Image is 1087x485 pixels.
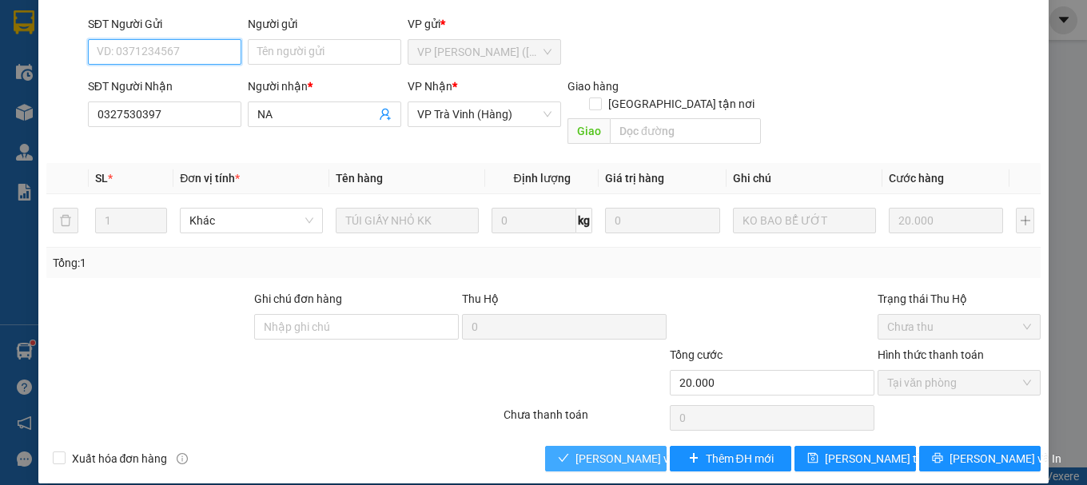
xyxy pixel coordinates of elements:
input: VD: Bàn, Ghế [336,208,479,233]
button: delete [53,208,78,233]
span: phong [6,46,42,62]
span: Giao hàng [567,80,619,93]
div: Chưa thanh toán [502,406,668,434]
button: save[PERSON_NAME] thay đổi [794,446,916,471]
div: SĐT Người Gửi [88,15,241,33]
span: VP Trần Phú (Hàng) [417,40,551,64]
span: Định lượng [514,172,571,185]
span: kg [576,208,592,233]
span: duy [86,101,106,117]
span: Tên hàng [336,172,383,185]
span: Tại văn phòng [887,371,1031,395]
span: VP [PERSON_NAME] ([GEOGRAPHIC_DATA]) [6,69,161,99]
span: Giá trị hàng [605,172,664,185]
div: Người gửi [248,15,401,33]
div: Người nhận [248,78,401,95]
strong: BIÊN NHẬN GỬI HÀNG [54,9,185,24]
span: 0589336336 - [6,101,106,117]
span: Xuất hóa đơn hàng [66,450,174,467]
span: Khác [189,209,313,233]
span: plus [688,452,699,465]
label: Hình thức thanh toán [878,348,984,361]
span: [PERSON_NAME] và In [950,450,1061,467]
span: printer [932,452,943,465]
div: VP gửi [408,15,561,33]
label: Ghi chú đơn hàng [254,292,342,305]
span: VP Trà Vinh (Hàng) [417,102,551,126]
input: 0 [889,208,1004,233]
button: plus [1016,208,1034,233]
span: VP Nhận [408,80,452,93]
span: Thêm ĐH mới [706,450,774,467]
span: VP [PERSON_NAME] (Hàng) - [6,31,199,62]
span: [PERSON_NAME] thay đổi [825,450,953,467]
span: Đơn vị tính [180,172,240,185]
span: Chưa thu [887,315,1031,339]
span: save [807,452,818,465]
span: info-circle [177,453,188,464]
div: SĐT Người Nhận [88,78,241,95]
span: [PERSON_NAME] và Giao hàng [575,450,729,467]
input: Dọc đường [610,118,761,144]
span: Giao [567,118,610,144]
input: 0 [605,208,720,233]
span: [GEOGRAPHIC_DATA] tận nơi [602,95,761,113]
span: Tổng cước [670,348,723,361]
p: GỬI: [6,31,233,62]
span: SL [95,172,108,185]
span: GIAO: [6,119,38,134]
span: check [558,452,569,465]
div: Trạng thái Thu Hộ [878,290,1041,308]
input: Ghi chú đơn hàng [254,314,459,340]
button: check[PERSON_NAME] và Giao hàng [545,446,667,471]
input: Ghi Chú [733,208,876,233]
div: Tổng: 1 [53,254,421,272]
span: user-add [379,108,392,121]
span: Thu Hộ [462,292,499,305]
th: Ghi chú [727,163,882,194]
p: NHẬN: [6,69,233,99]
button: printer[PERSON_NAME] và In [919,446,1041,471]
button: plusThêm ĐH mới [670,446,791,471]
span: Cước hàng [889,172,944,185]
